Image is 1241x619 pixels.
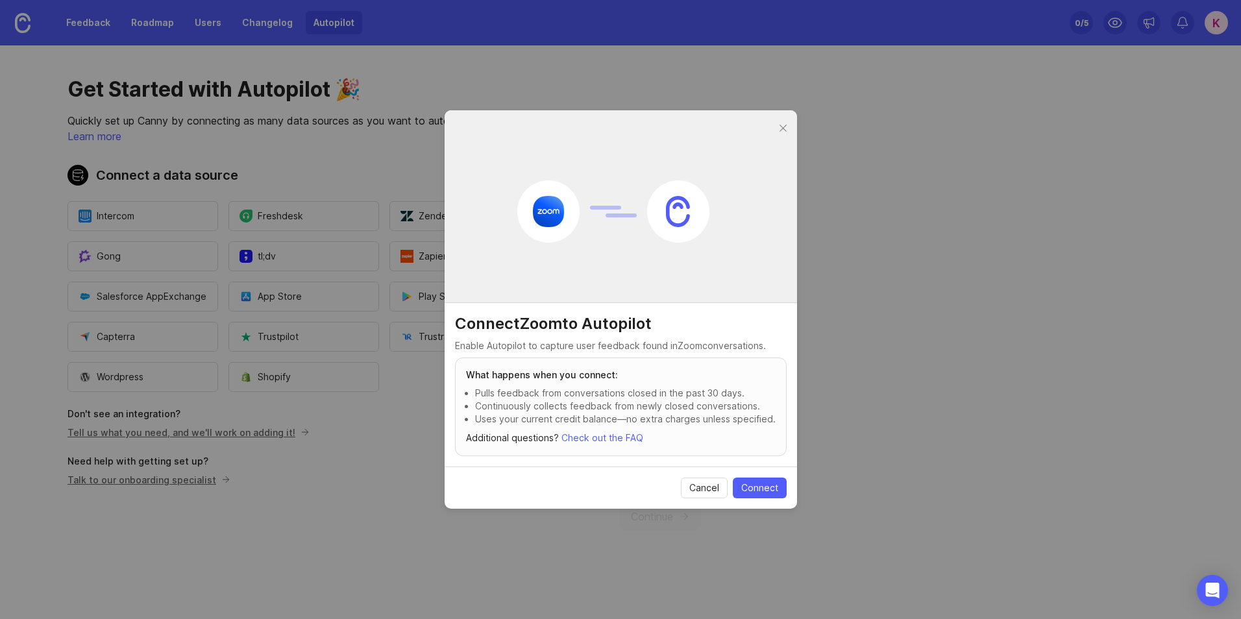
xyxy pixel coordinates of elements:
[455,313,787,334] h2: Connect Zoom to Autopilot
[681,478,728,498] button: Cancel
[455,339,787,352] p: Enable Autopilot to capture user feedback found in Zoom conversations.
[475,400,776,413] p: Continuously collects feedback from newly closed conversations.
[475,413,776,426] p: Uses your current credit balance—no extra charges unless specified.
[466,431,776,445] p: Additional questions?
[561,432,643,443] a: Check out the FAQ
[733,478,787,498] button: Connect
[741,481,778,494] span: Connect
[475,387,776,400] p: Pulls feedback from conversations closed in the past 30 days.
[689,481,719,494] span: Cancel
[1197,575,1228,606] div: Open Intercom Messenger
[466,369,776,382] h3: What happens when you connect:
